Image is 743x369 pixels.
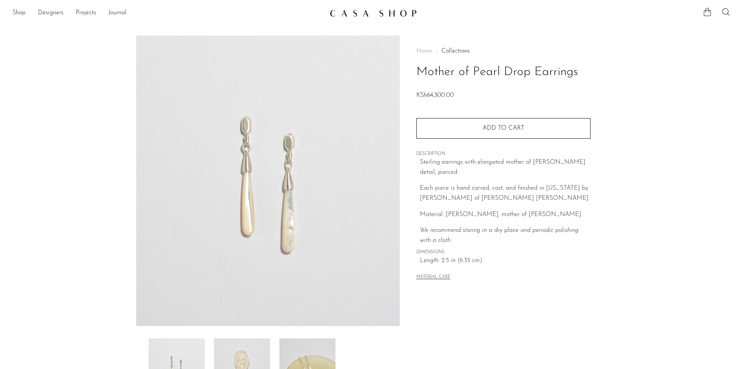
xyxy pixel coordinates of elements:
[416,92,454,98] span: KSh64,300.00
[12,7,324,20] nav: Desktop navigation
[420,210,591,220] p: Material: [PERSON_NAME], mother of [PERSON_NAME].
[416,48,432,54] span: Home
[416,118,591,138] button: Add to cart
[416,62,591,82] h1: Mother of Pearl Drop Earrings
[136,36,400,326] img: Mother of Pearl Drop Earrings
[420,159,585,175] span: Sterling earrings with elongated mother of [PERSON_NAME] detail, pierced.
[416,151,591,158] span: DESCRIPTION
[76,8,96,18] a: Projects
[416,275,450,280] button: MATERIAL CARE
[483,125,524,131] span: Add to cart
[416,48,591,54] nav: Breadcrumbs
[108,8,127,18] a: Journal
[442,48,470,54] a: Collections
[420,227,579,244] i: We recommend storing in a dry place and periodic polishing with a cloth.
[420,184,591,203] p: Each piece is hand carved, cast, and finished in [US_STATE] by [PERSON_NAME] of [PERSON_NAME] [PE...
[12,7,324,20] ul: NEW HEADER MENU
[416,249,591,256] span: DIMENSIONS
[12,8,26,18] a: Shop
[38,8,63,18] a: Designers
[420,256,591,266] span: Length: 2.5 in (6.35 cm)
